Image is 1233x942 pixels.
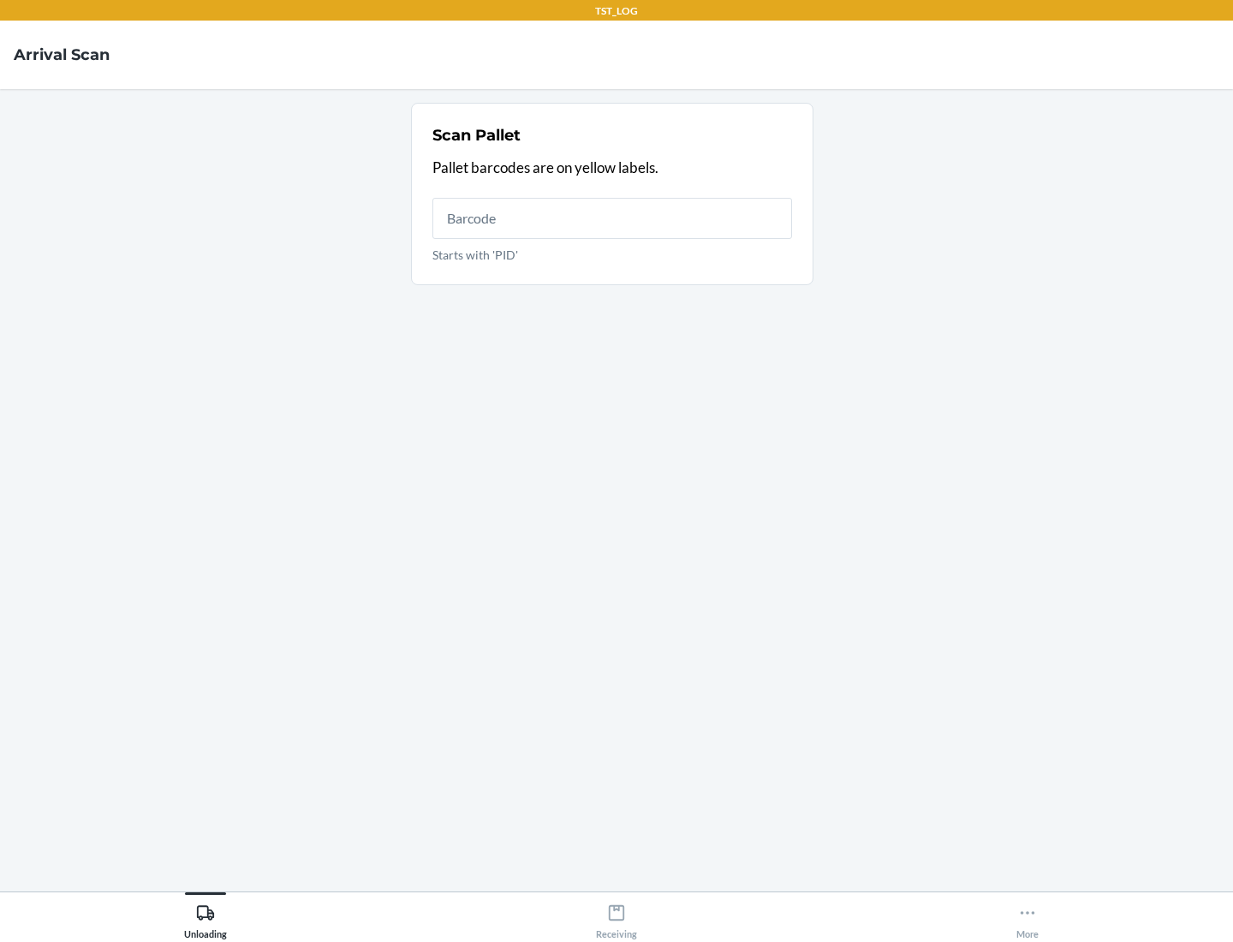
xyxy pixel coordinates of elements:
div: More [1016,897,1039,939]
button: More [822,892,1233,939]
h2: Scan Pallet [432,124,521,146]
button: Receiving [411,892,822,939]
h4: Arrival Scan [14,44,110,66]
p: TST_LOG [595,3,638,19]
div: Unloading [184,897,227,939]
input: Starts with 'PID' [432,198,792,239]
p: Starts with 'PID' [432,246,792,264]
p: Pallet barcodes are on yellow labels. [432,157,792,179]
div: Receiving [596,897,637,939]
